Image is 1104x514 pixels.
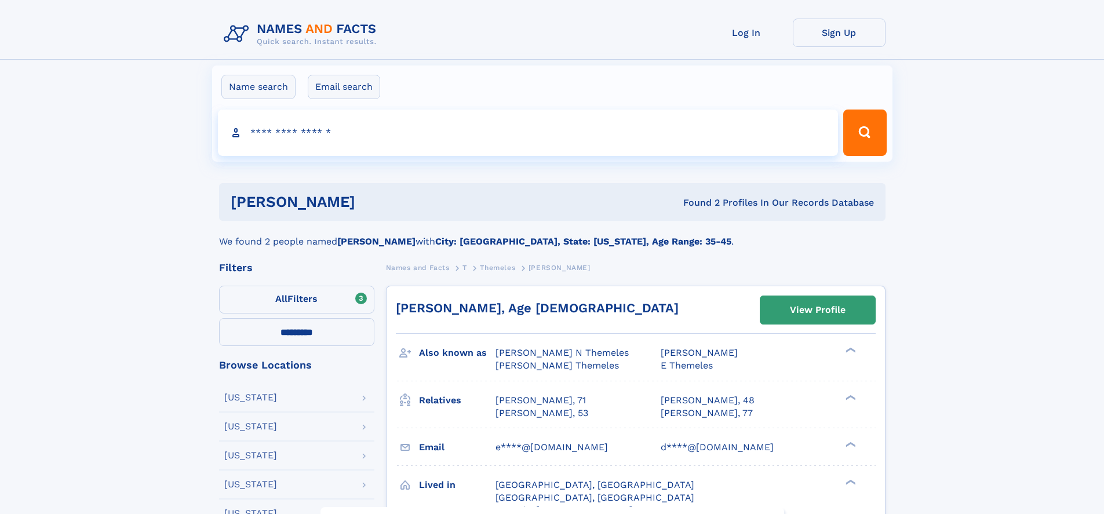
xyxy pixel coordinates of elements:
[661,394,755,407] a: [PERSON_NAME], 48
[219,286,374,313] label: Filters
[219,263,374,273] div: Filters
[843,110,886,156] button: Search Button
[224,480,277,489] div: [US_STATE]
[224,422,277,431] div: [US_STATE]
[435,236,731,247] b: City: [GEOGRAPHIC_DATA], State: [US_STATE], Age Range: 35-45
[386,260,450,275] a: Names and Facts
[843,393,857,401] div: ❯
[462,260,467,275] a: T
[224,451,277,460] div: [US_STATE]
[480,260,515,275] a: Themeles
[275,293,287,304] span: All
[462,264,467,272] span: T
[219,360,374,370] div: Browse Locations
[419,475,495,495] h3: Lived in
[419,343,495,363] h3: Also known as
[419,438,495,457] h3: Email
[661,407,753,420] a: [PERSON_NAME], 77
[793,19,886,47] a: Sign Up
[661,347,738,358] span: [PERSON_NAME]
[218,110,839,156] input: search input
[495,407,588,420] a: [PERSON_NAME], 53
[700,19,793,47] a: Log In
[495,360,619,371] span: [PERSON_NAME] Themeles
[790,297,846,323] div: View Profile
[843,440,857,448] div: ❯
[419,391,495,410] h3: Relatives
[337,236,416,247] b: [PERSON_NAME]
[224,393,277,402] div: [US_STATE]
[760,296,875,324] a: View Profile
[495,394,586,407] a: [PERSON_NAME], 71
[519,196,874,209] div: Found 2 Profiles In Our Records Database
[661,360,713,371] span: E Themeles
[495,492,694,503] span: [GEOGRAPHIC_DATA], [GEOGRAPHIC_DATA]
[219,19,386,50] img: Logo Names and Facts
[396,301,679,315] a: [PERSON_NAME], Age [DEMOGRAPHIC_DATA]
[221,75,296,99] label: Name search
[843,347,857,354] div: ❯
[231,195,519,209] h1: [PERSON_NAME]
[843,478,857,486] div: ❯
[480,264,515,272] span: Themeles
[495,479,694,490] span: [GEOGRAPHIC_DATA], [GEOGRAPHIC_DATA]
[495,347,629,358] span: [PERSON_NAME] N Themeles
[529,264,591,272] span: [PERSON_NAME]
[219,221,886,249] div: We found 2 people named with .
[308,75,380,99] label: Email search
